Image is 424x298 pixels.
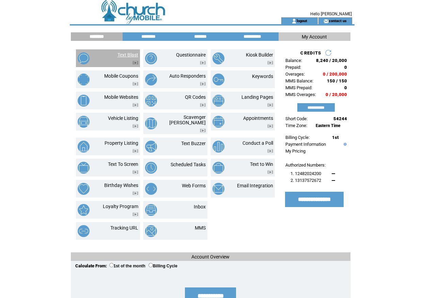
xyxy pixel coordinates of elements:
[329,18,347,23] a: contact us
[285,116,308,121] span: Short Code:
[285,65,301,70] span: Prepaid:
[145,117,157,129] img: scavenger-hunt.png
[145,95,157,107] img: qr-codes.png
[103,204,138,209] a: Loyalty Program
[145,141,157,153] img: text-buzzer.png
[104,73,138,79] a: Mobile Coupons
[292,18,297,24] img: account_icon.gif
[200,129,206,132] img: video.png
[110,225,138,231] a: Tracking URL
[285,58,302,63] span: Balance:
[326,92,347,97] span: 0 / 20,000
[148,264,177,268] label: Billing Cycle
[132,191,138,195] img: video.png
[78,162,90,174] img: text-to-screen.png
[285,135,310,140] span: Billing Cycle:
[132,124,138,128] img: video.png
[132,170,138,174] img: video.png
[132,103,138,107] img: video.png
[324,18,329,24] img: contact_us_icon.gif
[316,123,341,128] span: Eastern Time
[78,204,90,216] img: loyalty-program.png
[171,162,206,167] a: Scheduled Tasks
[176,52,206,58] a: Questionnaire
[333,116,347,121] span: 54244
[132,61,138,65] img: video.png
[213,95,224,107] img: landing-pages.png
[185,94,206,100] a: QR Codes
[267,170,273,174] img: video.png
[169,114,206,125] a: Scavenger [PERSON_NAME]
[310,12,352,16] span: Hello [PERSON_NAME]
[104,94,138,100] a: Mobile Websites
[285,148,305,154] a: My Pricing
[316,58,347,63] span: 8,240 / 20,000
[108,161,138,167] a: Text To Screen
[213,162,224,174] img: text-to-win.png
[108,115,138,121] a: Vehicle Listing
[213,141,224,153] img: conduct-a-poll.png
[285,72,305,77] span: Overages:
[285,123,307,128] span: Time Zone:
[78,225,90,237] img: tracking-url.png
[191,254,230,260] span: Account Overview
[132,213,138,216] img: video.png
[213,52,224,64] img: kiosk-builder.png
[145,204,157,216] img: inbox.png
[200,103,206,107] img: video.png
[200,82,206,86] img: video.png
[285,142,326,147] a: Payment Information
[78,74,90,85] img: mobile-coupons.png
[132,149,138,153] img: video.png
[323,72,347,77] span: 0 / 200,000
[195,225,206,231] a: MMS
[182,183,206,188] a: Web Forms
[169,73,206,79] a: Auto Responders
[109,263,114,267] input: 1st of the month
[145,183,157,195] img: web-forms.png
[109,264,145,268] label: 1st of the month
[267,103,273,107] img: video.png
[290,178,321,183] span: 2. 13137572672
[104,183,138,188] a: Birthday Wishes
[241,94,273,100] a: Landing Pages
[213,74,224,85] img: keywords.png
[117,52,138,58] a: Text Blast
[105,140,138,146] a: Property Listing
[285,92,316,97] span: MMS Overages:
[285,78,313,83] span: MMS Balance:
[213,116,224,128] img: appointments.png
[213,183,224,195] img: email-integration.png
[78,52,90,64] img: text-blast.png
[332,135,339,140] span: 1st
[302,34,327,40] span: My Account
[246,52,273,58] a: Kiosk Builder
[145,162,157,174] img: scheduled-tasks.png
[237,183,273,188] a: Email Integration
[327,78,347,83] span: 150 / 150
[290,171,321,176] span: 1. 12482024200
[252,74,273,79] a: Keywords
[181,141,206,146] a: Text Buzzer
[285,162,326,168] span: Authorized Numbers:
[250,161,273,167] a: Text to Win
[344,65,347,70] span: 0
[145,225,157,237] img: mms.png
[194,204,206,209] a: Inbox
[78,183,90,195] img: birthday-wishes.png
[242,140,273,146] a: Conduct a Poll
[344,85,347,90] span: 0
[200,61,206,65] img: video.png
[145,74,157,85] img: auto-responders.png
[145,52,157,64] img: questionnaire.png
[267,149,273,153] img: video.png
[75,263,107,268] span: Calculate From:
[78,95,90,107] img: mobile-websites.png
[78,116,90,128] img: vehicle-listing.png
[342,143,347,146] img: help.gif
[243,115,273,121] a: Appointments
[285,85,312,90] span: MMS Prepaid:
[148,263,153,267] input: Billing Cycle
[267,61,273,65] img: video.png
[132,82,138,86] img: video.png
